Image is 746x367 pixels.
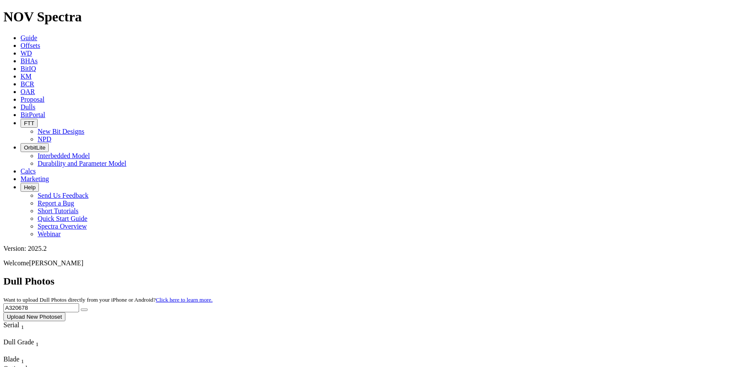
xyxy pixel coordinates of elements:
[21,143,49,152] button: OrbitLite
[29,259,83,267] span: [PERSON_NAME]
[3,338,34,346] span: Dull Grade
[38,128,84,135] a: New Bit Designs
[3,303,79,312] input: Search Serial Number
[156,297,213,303] a: Click here to learn more.
[3,297,212,303] small: Want to upload Dull Photos directly from your iPhone or Android?
[3,321,40,331] div: Serial Sort None
[36,341,39,347] sub: 1
[38,223,87,230] a: Spectra Overview
[3,331,40,338] div: Column Menu
[3,245,743,252] div: Version: 2025.2
[21,321,24,329] span: Sort None
[21,57,38,65] a: BHAs
[3,9,743,25] h1: NOV Spectra
[21,88,35,95] a: OAR
[21,42,40,49] a: Offsets
[38,152,90,159] a: Interbedded Model
[21,355,24,363] span: Sort None
[21,111,45,118] a: BitPortal
[3,276,743,287] h2: Dull Photos
[3,355,33,365] div: Sort None
[38,200,74,207] a: Report a Bug
[21,73,32,80] a: KM
[3,338,63,355] div: Sort None
[36,338,39,346] span: Sort None
[3,355,19,363] span: Blade
[3,338,63,348] div: Dull Grade Sort None
[21,167,36,175] a: Calcs
[24,184,35,191] span: Help
[3,348,63,355] div: Column Menu
[21,103,35,111] a: Dulls
[3,312,65,321] button: Upload New Photoset
[21,324,24,330] sub: 1
[38,230,61,238] a: Webinar
[21,96,44,103] a: Proposal
[38,135,51,143] a: NPD
[38,207,79,214] a: Short Tutorials
[21,80,34,88] a: BCR
[3,321,19,329] span: Serial
[21,65,36,72] a: BitIQ
[38,215,87,222] a: Quick Start Guide
[21,183,39,192] button: Help
[21,50,32,57] a: WD
[3,355,33,365] div: Blade Sort None
[38,160,127,167] a: Durability and Parameter Model
[21,358,24,364] sub: 1
[21,175,49,182] a: Marketing
[24,120,34,126] span: FTT
[21,119,38,128] button: FTT
[38,192,88,199] a: Send Us Feedback
[3,321,40,338] div: Sort None
[24,144,45,151] span: OrbitLite
[21,34,37,41] a: Guide
[3,259,743,267] p: Welcome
